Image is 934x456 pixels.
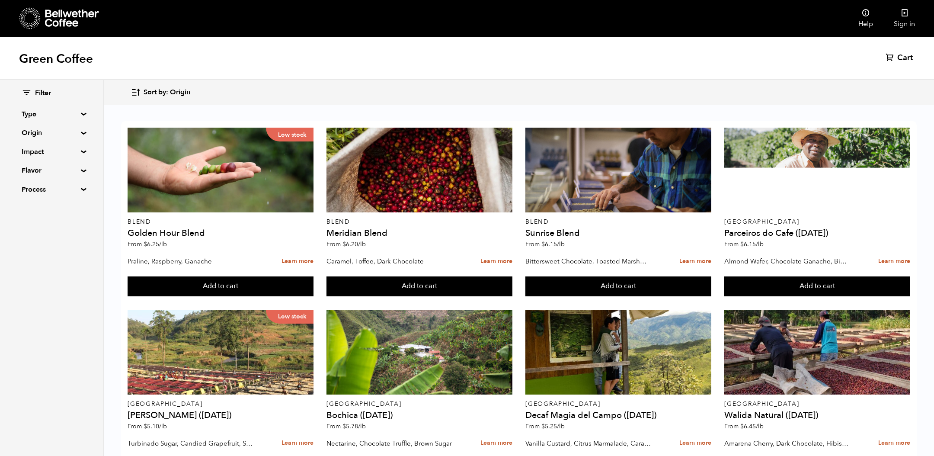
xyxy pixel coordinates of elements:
span: $ [342,422,346,430]
a: Learn more [679,434,711,453]
p: Vanilla Custard, Citrus Marmalade, Caramel [525,437,652,450]
h4: [PERSON_NAME] ([DATE]) [128,411,313,420]
a: Cart [886,53,915,63]
p: [GEOGRAPHIC_DATA] [326,401,512,407]
a: Low stock [128,128,313,212]
span: /lb [557,422,565,430]
span: /lb [358,422,366,430]
bdi: 6.15 [740,240,764,248]
span: /lb [159,240,167,248]
a: Learn more [480,252,512,271]
h4: Decaf Magia del Campo ([DATE]) [525,411,711,420]
span: $ [740,422,744,430]
span: $ [342,240,346,248]
span: From [724,422,764,430]
h4: Walida Natural ([DATE]) [724,411,910,420]
p: Low stock [266,310,313,324]
button: Sort by: Origin [131,82,190,103]
span: $ [541,422,545,430]
h1: Green Coffee [19,51,93,67]
span: $ [144,422,147,430]
p: Low stock [266,128,313,141]
h4: Golden Hour Blend [128,229,313,238]
p: Bittersweet Chocolate, Toasted Marshmallow, Candied Orange, Praline [525,255,652,268]
span: /lb [159,422,167,430]
p: Caramel, Toffee, Dark Chocolate [326,255,453,268]
span: From [525,422,565,430]
p: Almond Wafer, Chocolate Ganache, Bing Cherry [724,255,851,268]
summary: Origin [22,128,81,138]
summary: Type [22,109,81,119]
bdi: 6.20 [342,240,366,248]
span: /lb [557,240,565,248]
a: Learn more [281,252,313,271]
h4: Parceiros do Cafe ([DATE]) [724,229,910,238]
span: From [326,422,366,430]
span: From [724,240,764,248]
span: /lb [756,422,764,430]
span: $ [740,240,744,248]
span: Sort by: Origin [144,88,190,97]
button: Add to cart [724,276,910,296]
span: From [128,422,167,430]
span: Cart [897,53,913,63]
span: From [525,240,565,248]
p: [GEOGRAPHIC_DATA] [128,401,313,407]
summary: Flavor [22,165,81,176]
bdi: 5.10 [144,422,167,430]
span: /lb [358,240,366,248]
a: Low stock [128,310,313,395]
p: Blend [326,219,512,225]
bdi: 6.25 [144,240,167,248]
summary: Process [22,184,81,195]
a: Learn more [679,252,711,271]
h4: Bochica ([DATE]) [326,411,512,420]
button: Add to cart [326,276,512,296]
a: Learn more [281,434,313,453]
p: [GEOGRAPHIC_DATA] [525,401,711,407]
a: Learn more [480,434,512,453]
button: Add to cart [525,276,711,296]
p: [GEOGRAPHIC_DATA] [724,401,910,407]
span: From [326,240,366,248]
a: Learn more [878,434,910,453]
span: $ [541,240,545,248]
span: Filter [35,89,51,98]
bdi: 5.25 [541,422,565,430]
p: Blend [525,219,711,225]
span: $ [144,240,147,248]
h4: Sunrise Blend [525,229,711,238]
p: Blend [128,219,313,225]
p: Nectarine, Chocolate Truffle, Brown Sugar [326,437,453,450]
bdi: 6.45 [740,422,764,430]
button: Add to cart [128,276,313,296]
p: Turbinado Sugar, Candied Grapefruit, Spiced Plum [128,437,254,450]
bdi: 6.15 [541,240,565,248]
p: Amarena Cherry, Dark Chocolate, Hibiscus [724,437,851,450]
p: Praline, Raspberry, Ganache [128,255,254,268]
span: From [128,240,167,248]
a: Learn more [878,252,910,271]
bdi: 5.78 [342,422,366,430]
h4: Meridian Blend [326,229,512,238]
p: [GEOGRAPHIC_DATA] [724,219,910,225]
summary: Impact [22,147,81,157]
span: /lb [756,240,764,248]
